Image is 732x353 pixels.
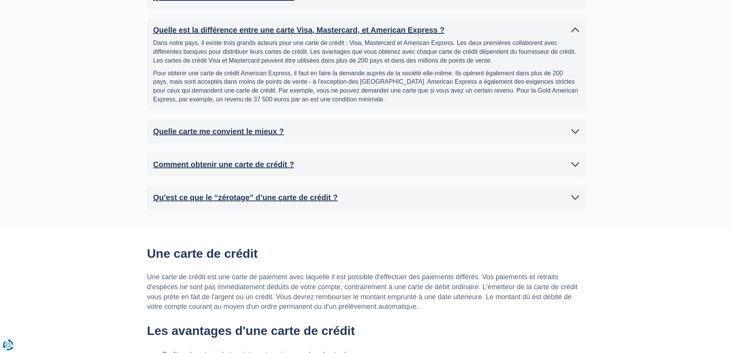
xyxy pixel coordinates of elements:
[153,39,579,65] p: Dans notre pays, il existe trois grands acteurs pour une carte de crédit : Visa, Mastercard et Am...
[147,246,585,261] h2: Une carte de crédit
[153,192,338,203] h2: Qu’est ce que le “zérotage” d’une carte de crédit ?
[153,126,284,137] h2: Quelle carte me convient le mieux ?
[147,272,585,312] p: Une carte de crédit est une carte de paiement avec laquelle il est possible d'effectuer des paiem...
[147,323,585,338] h2: Les avantages d'une carte de crédit
[153,159,579,170] a: Comment obtenir une carte de crédit ?
[153,126,579,137] a: Quelle carte me convient le mieux ?
[153,192,579,203] a: Qu’est ce que le “zérotage” d’une carte de crédit ?
[153,69,579,104] p: Pour obtenir une carte de crédit American Express, il faut en faire la demande auprès de la socié...
[153,24,445,36] h2: Quelle est la différence entre une carte Visa, Mastercard, et American Express ?
[153,24,579,36] a: Quelle est la différence entre une carte Visa, Mastercard, et American Express ?
[153,159,294,170] h2: Comment obtenir une carte de crédit ?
